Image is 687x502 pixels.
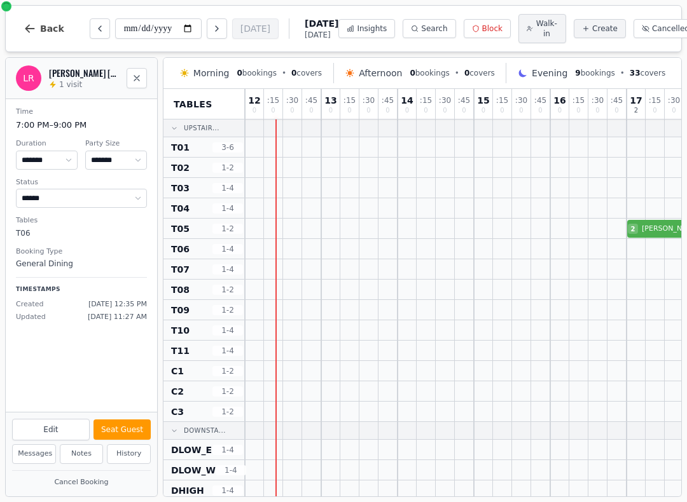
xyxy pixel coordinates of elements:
[359,67,402,79] span: Afternoon
[462,107,466,114] span: 0
[216,465,246,475] span: 1 - 4
[248,96,260,105] span: 12
[385,107,389,114] span: 0
[464,69,469,78] span: 0
[347,107,351,114] span: 0
[16,139,78,149] dt: Duration
[672,107,676,114] span: 0
[16,107,147,118] dt: Time
[558,107,562,114] span: 0
[496,97,508,104] span: : 15
[107,444,151,464] button: History
[305,30,338,40] span: [DATE]
[174,98,212,111] span: Tables
[16,119,147,132] dd: 7:00 PM – 9:00 PM
[410,68,449,78] span: bookings
[13,13,74,44] button: Back
[286,97,298,104] span: : 30
[630,69,641,78] span: 33
[171,161,190,174] span: T02
[630,68,665,78] span: covers
[410,69,415,78] span: 0
[171,263,190,276] span: T07
[458,97,470,104] span: : 45
[60,444,104,464] button: Notes
[649,97,661,104] span: : 15
[324,96,337,105] span: 13
[424,107,427,114] span: 0
[59,79,82,90] span: 1 visit
[500,107,504,114] span: 0
[171,344,190,357] span: T11
[90,18,110,39] button: Previous day
[171,182,190,194] span: T03
[291,68,322,78] span: covers
[212,264,243,275] span: 1 - 4
[212,305,243,315] span: 1 - 2
[536,18,558,39] span: Walk-in
[305,17,338,30] span: [DATE]
[403,19,455,38] button: Search
[212,285,243,295] span: 1 - 2
[212,346,243,356] span: 1 - 4
[464,68,495,78] span: covers
[212,183,243,193] span: 1 - 4
[127,68,147,88] button: Close
[574,19,626,38] button: Create
[171,444,212,456] span: DLOW_E
[267,97,279,104] span: : 15
[572,97,585,104] span: : 15
[405,107,409,114] span: 0
[271,107,275,114] span: 0
[477,96,489,105] span: 15
[464,19,511,38] button: Block
[212,325,243,336] span: 1 - 4
[16,215,147,226] dt: Tables
[171,484,204,497] span: DHIGH
[212,445,243,455] span: 1 - 4
[171,222,190,235] span: T05
[634,107,638,114] span: 2
[212,386,243,397] span: 1 - 2
[592,24,618,34] span: Create
[253,107,256,114] span: 0
[212,244,243,254] span: 1 - 4
[88,312,147,323] span: [DATE] 11:27 AM
[16,65,41,91] div: LR
[382,97,394,104] span: : 45
[184,426,226,435] span: Downsta...
[12,444,56,464] button: Messages
[338,19,395,38] button: Insights
[595,107,599,114] span: 0
[343,97,356,104] span: : 15
[16,312,46,323] span: Updated
[171,385,184,398] span: C2
[482,107,485,114] span: 0
[575,68,614,78] span: bookings
[171,365,184,377] span: C1
[630,96,642,105] span: 17
[171,141,190,154] span: T01
[357,24,387,34] span: Insights
[282,68,286,78] span: •
[171,243,190,255] span: T06
[16,227,147,239] dd: T06
[620,68,625,78] span: •
[421,24,447,34] span: Search
[184,123,219,133] span: Upstair...
[592,97,604,104] span: : 30
[614,107,618,114] span: 0
[237,69,242,78] span: 0
[88,299,147,310] span: [DATE] 12:35 PM
[309,107,313,114] span: 0
[16,247,147,257] dt: Booking Type
[207,18,227,39] button: Next day
[16,177,147,188] dt: Status
[212,485,243,496] span: 1 - 4
[518,14,566,43] button: Walk-in
[329,107,333,114] span: 0
[611,97,623,104] span: : 45
[237,68,276,78] span: bookings
[575,69,580,78] span: 9
[291,69,296,78] span: 0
